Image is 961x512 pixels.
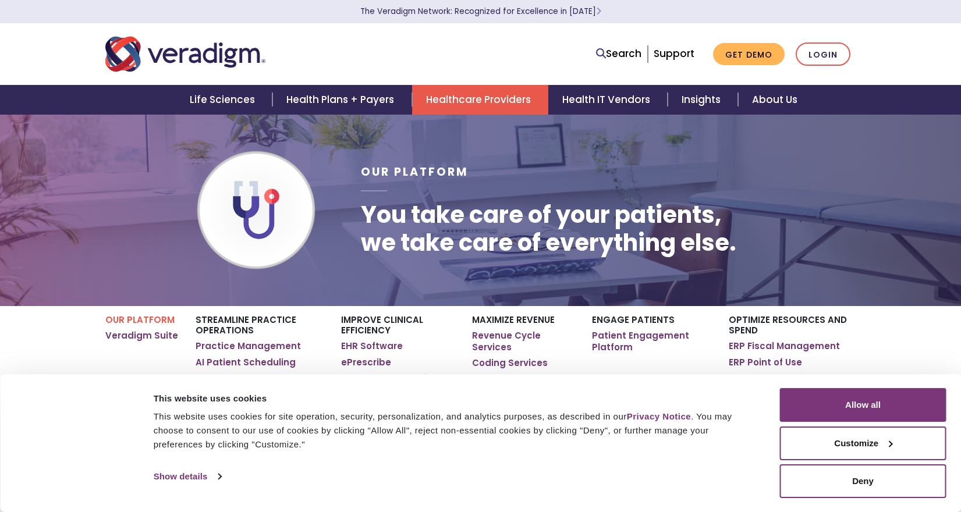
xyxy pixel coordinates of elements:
a: ePrescribe [341,357,391,368]
a: Patient Engagement Platform [592,330,711,353]
button: Allow all [780,388,946,422]
a: ERP Point of Use [729,357,802,368]
a: ERP Fiscal Management [729,340,840,352]
a: Privacy Notice [627,411,691,421]
a: Health Plans + Payers [272,85,412,115]
span: Our Platform [361,164,469,180]
a: Healthcare Providers [412,85,548,115]
a: Show details [154,468,221,485]
a: Life Sciences [176,85,272,115]
a: Veradigm Suite [105,330,178,342]
a: Search [596,46,641,62]
a: Get Demo [713,43,785,66]
a: ERP Supply Chain [729,372,809,384]
a: Coding Services [472,357,548,369]
a: Practice Management [196,340,301,352]
a: EHR Software [341,340,403,352]
a: Support [654,47,694,61]
a: AI Patient Scheduling [196,357,296,368]
a: Health IT Vendors [548,85,668,115]
h1: You take care of your patients, we take care of everything else. [361,201,736,257]
div: This website uses cookies for site operation, security, personalization, and analytics purposes, ... [154,410,754,451]
a: Payerpath Clearinghouse [472,374,574,396]
a: Revenue Cycle Services [472,330,574,353]
button: Customize [780,426,946,460]
a: The Veradigm Network: Recognized for Excellence in [DATE]Learn More [360,6,601,17]
img: Veradigm logo [105,35,265,73]
a: Login [796,42,850,66]
button: Deny [780,464,946,498]
a: Insights [668,85,738,115]
a: About Us [738,85,811,115]
span: Learn More [596,6,601,17]
div: This website uses cookies [154,392,754,406]
a: Gap Closure Alerting [341,372,438,384]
